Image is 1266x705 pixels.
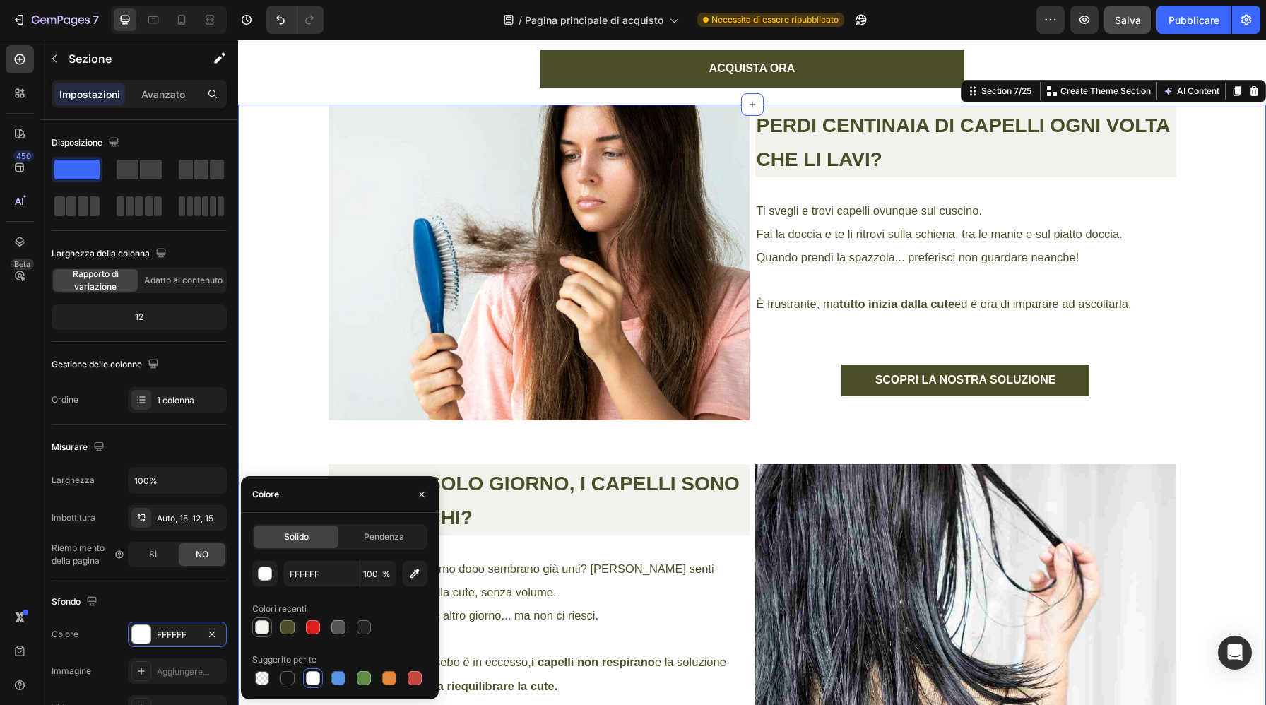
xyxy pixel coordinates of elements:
[73,268,119,292] font: Rapporto di variazione
[519,14,522,26] font: /
[52,475,95,485] font: Larghezza
[252,603,307,614] font: Colori recenti
[519,165,744,177] sub: Ti svegli e trovi capelli ovunque sul cuscino.
[92,523,476,559] sub: Ti lavi i capelli e il giorno dopo sembrano già unti? [PERSON_NAME] senti pesanti, appiccicati al...
[52,629,78,639] font: Colore
[740,45,796,58] div: Section 7/25
[52,248,150,259] font: Larghezza della colonna
[92,569,361,582] sub: Cerchi di resistere un altro giorno... ma non ci riesci.
[1156,6,1231,34] button: Pubblicare
[52,394,78,405] font: Ordine
[382,569,391,579] font: %
[69,52,112,66] font: Sezione
[637,333,818,348] p: SCOPRI LA NOSTRA SOLUZIONE
[519,211,841,224] sub: Quando prendi la spazzola... preferisci non guardare neanche!
[525,14,663,26] font: Pagina principale di acquisto
[1115,14,1141,26] font: Salva
[157,666,209,677] font: Aggiungere...
[1169,14,1219,26] font: Pubblicare
[52,442,88,452] font: Misurare
[252,489,279,499] font: Colore
[1104,6,1151,34] button: Salva
[135,312,143,322] font: 12
[52,665,91,676] font: Immagine
[293,616,417,629] sub: i capelli non respirano
[711,14,839,25] font: Necessita di essere ripubblicato
[157,395,194,405] font: 1 colonna
[52,137,102,148] font: Disposizione
[1218,636,1252,670] div: Apri Intercom Messenger
[157,629,187,640] font: FFFFFF
[52,596,81,607] font: Sfondo
[92,616,488,652] sub: e la soluzione non è lavarli di più,
[144,275,223,285] font: Adatto al contenuto
[519,75,932,131] span: PERDI CENTINAIA DI CAPELLI OGNI VOLTA CHE LI LAVI?
[822,45,913,58] p: Create Theme Section
[92,616,293,629] sub: Purtroppo quando il sebo è in eccesso,
[52,543,105,566] font: Riempimento della pagina
[93,13,99,27] font: 7
[519,258,601,271] sub: È frustrante, ma
[14,259,30,269] font: Beta
[6,6,105,34] button: 7
[716,258,893,271] sub: ed è ora di imparare ad ascoltarla.
[364,531,404,542] font: Pendenza
[283,561,357,586] input: Ad esempio: FFFFFF
[129,468,226,493] input: Auto
[16,151,31,161] font: 450
[59,88,120,100] font: Impostazioni
[196,549,208,559] font: NO
[266,6,324,34] div: Annulla/Ripristina
[601,258,716,271] sub: tutto inizia dalla cute
[141,88,185,100] font: Avanzato
[90,65,511,381] img: gempages_571761012911375584-7d56b7bd-eb5d-4452-b33f-c0c2a7a106bf.jpg
[252,654,316,665] font: Suggerito per te
[922,43,984,60] button: AI Content
[603,325,852,357] a: SCOPRI LA NOSTRA SOLUZIONE
[69,50,184,67] p: Sezione
[92,433,502,490] span: DOPO UN SOLO GIORNO, I CAPELLI SONO GIÀ SPORCHI?
[519,188,885,201] sub: Fai la doccia e te li ritrovi sulla schiena, tra le manie e sul piatto doccia.
[52,359,142,369] font: Gestione delle colonne
[238,40,1266,705] iframe: Area di progettazione
[52,512,95,523] font: Imbottitura
[157,513,213,523] font: Auto, 15, 12, 15
[189,640,319,653] sub: ma riequilibrare la cute.
[149,549,157,559] font: SÌ
[284,531,309,542] font: Solido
